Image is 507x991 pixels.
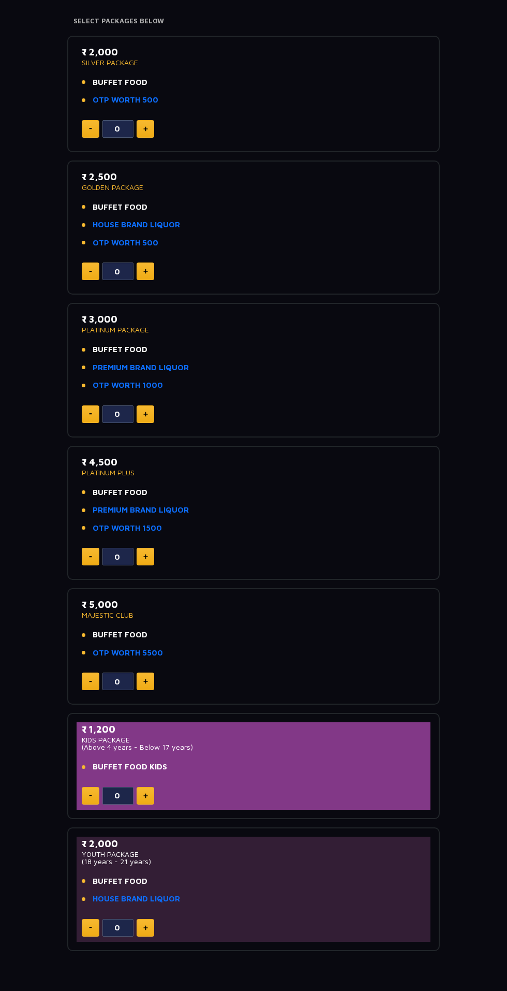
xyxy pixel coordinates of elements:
p: YOUTH PACKAGE [82,851,425,858]
span: BUFFET FOOD [93,876,147,887]
span: BUFFET FOOD KIDS [93,761,167,773]
p: GOLDEN PACKAGE [82,184,425,191]
span: BUFFET FOOD [93,201,147,213]
img: minus [89,556,92,558]
img: plus [143,412,148,417]
img: plus [143,554,148,559]
a: OTP WORTH 500 [93,94,158,106]
img: minus [89,271,92,272]
img: plus [143,925,148,930]
a: OTP WORTH 1000 [93,380,163,391]
a: OTP WORTH 500 [93,237,158,249]
p: ₹ 2,000 [82,837,425,851]
span: BUFFET FOOD [93,629,147,641]
p: SILVER PACKAGE [82,59,425,66]
a: HOUSE BRAND LIQUOR [93,893,180,905]
span: BUFFET FOOD [93,344,147,356]
p: MAJESTIC CLUB [82,611,425,619]
a: HOUSE BRAND LIQUOR [93,219,180,231]
p: ₹ 3,000 [82,312,425,326]
p: KIDS PACKAGE [82,736,425,744]
a: PREMIUM BRAND LIQUOR [93,362,189,374]
a: OTP WORTH 1500 [93,522,162,534]
img: plus [143,679,148,684]
p: ₹ 4,500 [82,455,425,469]
p: ₹ 1,200 [82,722,425,736]
p: ₹ 2,500 [82,170,425,184]
img: minus [89,795,92,796]
img: minus [89,927,92,928]
a: OTP WORTH 5500 [93,647,163,659]
a: PREMIUM BRAND LIQUOR [93,504,189,516]
p: (18 years - 21 years) [82,858,425,865]
p: ₹ 2,000 [82,45,425,59]
h4: Select Packages Below [73,17,434,25]
p: PLATINUM PLUS [82,469,425,476]
img: plus [143,793,148,798]
img: minus [89,413,92,415]
img: minus [89,681,92,682]
span: BUFFET FOOD [93,77,147,89]
p: PLATINUM PACKAGE [82,326,425,333]
img: plus [143,269,148,274]
p: (Above 4 years - Below 17 years) [82,744,425,751]
img: minus [89,128,92,129]
p: ₹ 5,000 [82,597,425,611]
img: plus [143,126,148,132]
span: BUFFET FOOD [93,487,147,499]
